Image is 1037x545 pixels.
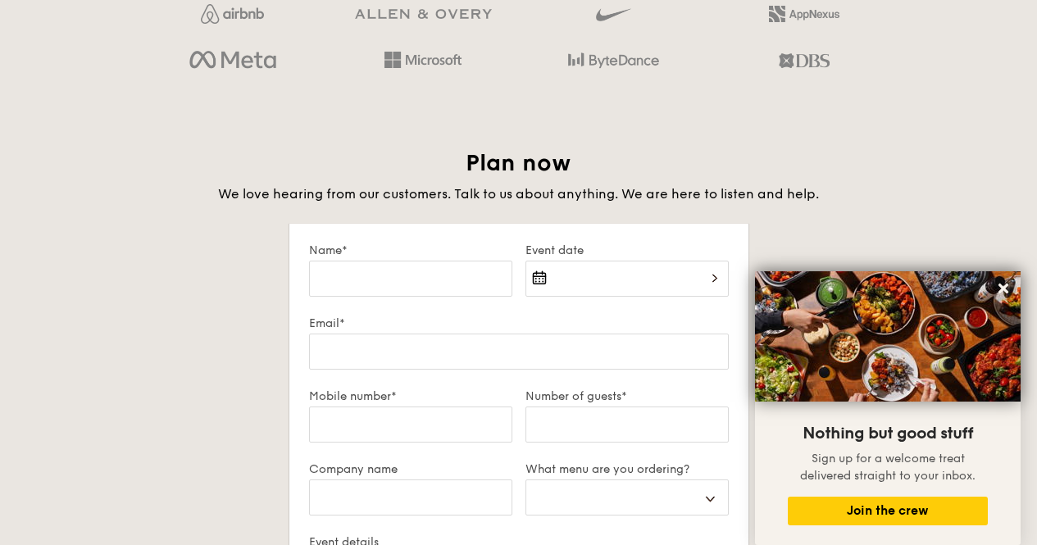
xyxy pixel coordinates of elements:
button: Close [990,275,1017,302]
span: We love hearing from our customers. Talk to us about anything. We are here to listen and help. [218,186,819,202]
img: meta.d311700b.png [189,47,275,75]
label: Name* [309,243,512,257]
span: Plan now [466,149,571,177]
img: gdlseuq06himwAAAABJRU5ErkJggg== [596,1,630,29]
label: Number of guests* [525,389,729,403]
img: 2L6uqdT+6BmeAFDfWP11wfMG223fXktMZIL+i+lTG25h0NjUBKOYhdW2Kn6T+C0Q7bASH2i+1JIsIulPLIv5Ss6l0e291fRVW... [769,6,839,22]
label: Event date [525,243,729,257]
img: Jf4Dw0UUCKFd4aYAAAAASUVORK5CYII= [201,4,264,24]
label: Company name [309,462,512,476]
img: GRg3jHAAAAABJRU5ErkJggg== [355,9,492,20]
img: Hd4TfVa7bNwuIo1gAAAAASUVORK5CYII= [384,52,462,68]
label: What menu are you ordering? [525,462,729,476]
img: DSC07876-Edit02-Large.jpeg [755,271,1021,402]
label: Mobile number* [309,389,512,403]
span: Nothing but good stuff [803,424,973,443]
img: bytedance.dc5c0c88.png [568,47,659,75]
button: Join the crew [788,497,988,525]
img: dbs.a5bdd427.png [779,47,829,75]
label: Email* [309,316,729,330]
span: Sign up for a welcome treat delivered straight to your inbox. [800,452,976,483]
